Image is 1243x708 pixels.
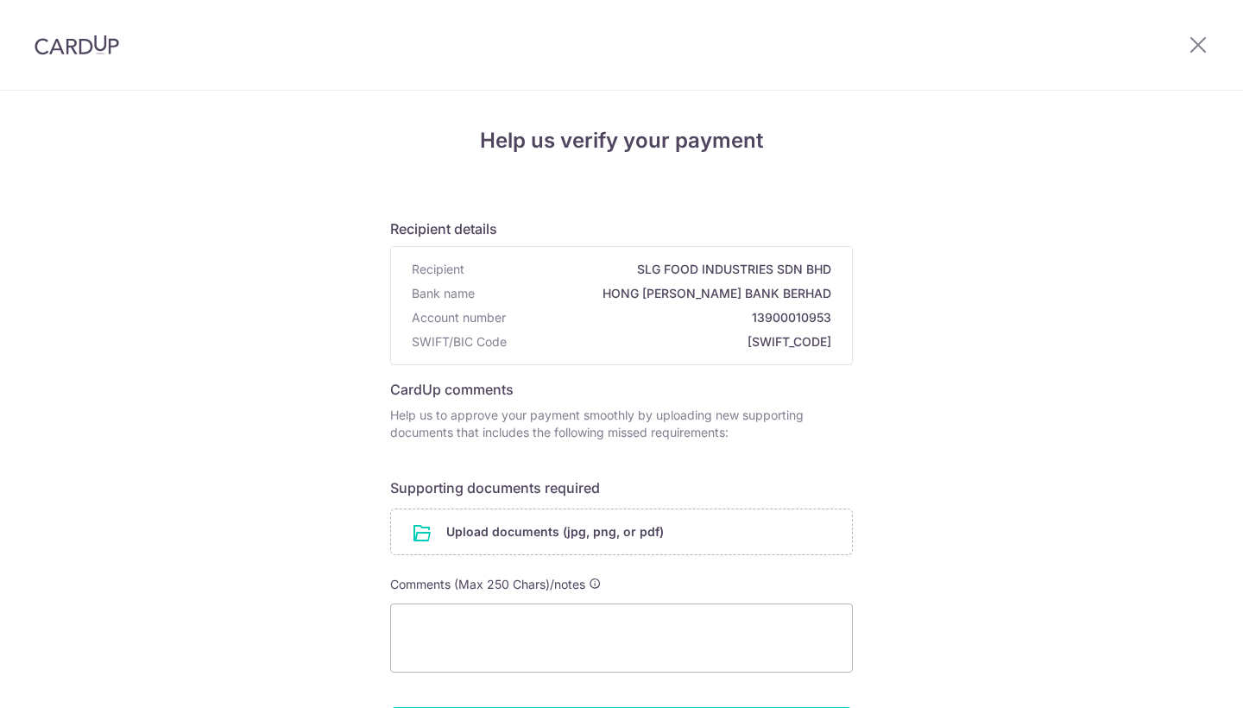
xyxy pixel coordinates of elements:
span: SWIFT/BIC Code [412,333,507,351]
div: Upload documents (jpg, png, or pdf) [390,509,853,555]
span: HONG [PERSON_NAME] BANK BERHAD [482,285,831,302]
span: 13900010953 [513,309,831,326]
h6: Recipient details [390,218,853,239]
p: Help us to approve your payment smoothly by uploading new supporting documents that includes the ... [390,407,853,441]
span: SLG FOOD INDUSTRIES SDN BHD [471,261,831,278]
span: Account number [412,309,506,326]
h6: CardUp comments [390,379,853,400]
span: Comments (Max 250 Chars)/notes [390,577,585,591]
h4: Help us verify your payment [390,125,853,156]
span: Recipient [412,261,464,278]
span: Bank name [412,285,475,302]
img: CardUp [35,35,119,55]
span: [SWIFT_CODE] [514,333,831,351]
h6: Supporting documents required [390,477,853,498]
